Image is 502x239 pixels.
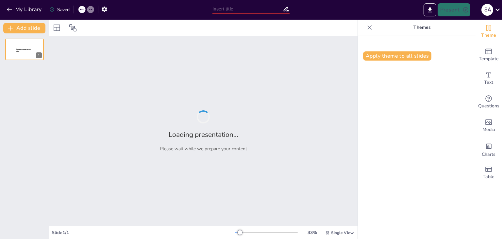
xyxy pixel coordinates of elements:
span: Table [483,173,494,180]
div: Change the overall theme [476,20,502,43]
div: Slide 1 / 1 [52,230,235,236]
div: 1 [36,52,42,58]
span: Position [69,24,77,32]
div: S A [481,4,493,16]
span: Template [479,55,499,63]
div: Saved [49,7,70,13]
button: Present [438,3,470,16]
div: 33 % [304,230,320,236]
span: Questions [478,102,499,110]
button: Apply theme to all slides [363,51,431,61]
div: Layout [52,23,62,33]
p: Please wait while we prepare your content [160,146,247,152]
div: 1 [5,39,44,60]
div: Add charts and graphs [476,138,502,161]
div: Get real-time input from your audience [476,90,502,114]
span: Single View [331,230,354,235]
p: Themes [375,20,469,35]
button: S A [481,3,493,16]
div: Add a table [476,161,502,185]
span: Sendsteps presentation editor [16,48,31,52]
div: Add images, graphics, shapes or video [476,114,502,138]
button: Add slide [3,23,45,33]
h2: Loading presentation... [169,130,238,139]
span: Text [484,79,493,86]
div: Add ready made slides [476,43,502,67]
span: Charts [482,151,495,158]
button: My Library [5,4,44,15]
input: Insert title [212,4,283,14]
span: Media [482,126,495,133]
span: Theme [481,32,496,39]
div: Add text boxes [476,67,502,90]
button: Export to PowerPoint [424,3,436,16]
